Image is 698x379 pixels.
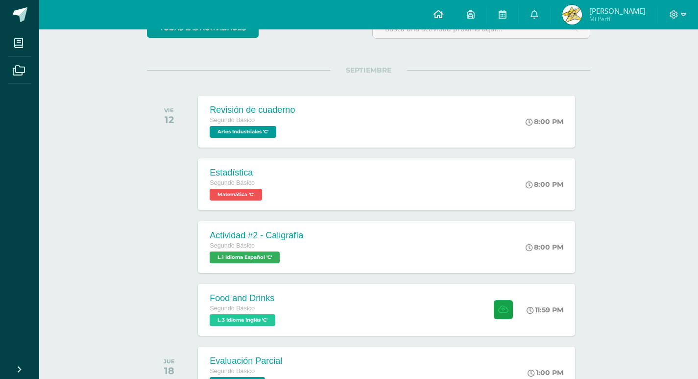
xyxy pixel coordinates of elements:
span: SEPTIEMBRE [330,66,407,75]
span: L.1 Idioma Español 'C' [210,252,280,263]
span: Segundo Básico [210,242,255,249]
div: Actividad #2 - Caligrafía [210,230,303,241]
div: Estadística [210,168,265,178]
img: 8dc4217d25edd1b77de4772aafab4d68.png [562,5,582,25]
div: JUE [164,358,175,365]
div: Revisión de cuaderno [210,105,295,115]
span: Segundo Básico [210,305,255,312]
div: 18 [164,365,175,377]
div: VIE [164,107,174,114]
div: 8:00 PM [526,117,563,126]
span: Segundo Básico [210,368,255,375]
span: [PERSON_NAME] [589,6,646,16]
span: Segundo Básico [210,117,255,124]
div: 12 [164,114,174,126]
div: 11:59 PM [527,305,563,314]
div: 1:00 PM [528,368,563,377]
div: Evaluación Parcial [210,356,282,366]
span: L.3 Idioma Inglés 'C' [210,314,275,326]
div: Food and Drinks [210,293,278,303]
span: Mi Perfil [589,15,646,23]
span: Matemática 'C' [210,189,262,201]
span: Artes Industriales 'C' [210,126,276,138]
div: 8:00 PM [526,180,563,189]
div: 8:00 PM [526,243,563,252]
span: Segundo Básico [210,179,255,186]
